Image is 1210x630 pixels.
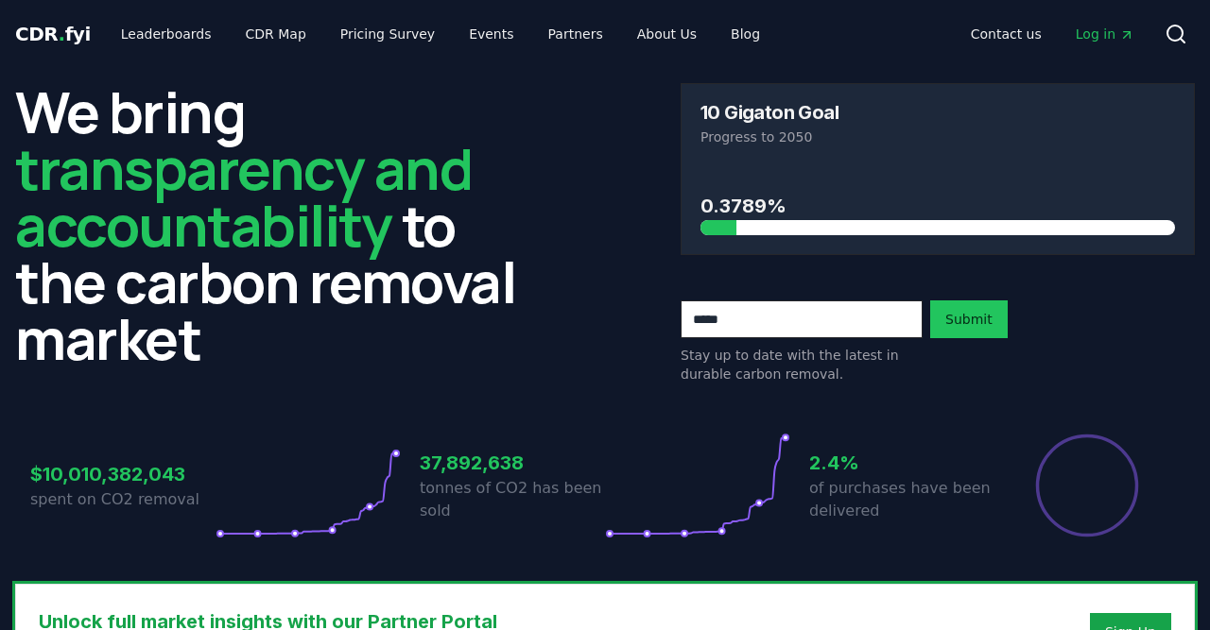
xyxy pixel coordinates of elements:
[681,346,923,383] p: Stay up to date with the latest in durable carbon removal.
[700,192,1175,220] h3: 0.3789%
[533,17,618,51] a: Partners
[809,449,994,477] h3: 2.4%
[956,17,1149,51] nav: Main
[956,17,1057,51] a: Contact us
[716,17,775,51] a: Blog
[15,23,91,45] span: CDR fyi
[30,488,216,511] p: spent on CO2 removal
[700,103,838,122] h3: 10 Gigaton Goal
[930,300,1008,338] button: Submit
[325,17,450,51] a: Pricing Survey
[454,17,528,51] a: Events
[420,477,605,522] p: tonnes of CO2 has been sold
[231,17,321,51] a: CDR Map
[622,17,712,51] a: About Us
[809,477,994,522] p: of purchases have been delivered
[30,460,216,488] h3: $10,010,382,043
[59,23,65,45] span: .
[15,21,91,47] a: CDR.fyi
[700,128,1175,146] p: Progress to 2050
[1034,433,1140,538] div: Percentage of sales delivered
[106,17,227,51] a: Leaderboards
[15,83,529,366] h2: We bring to the carbon removal market
[15,129,472,264] span: transparency and accountability
[106,17,775,51] nav: Main
[1076,25,1134,43] span: Log in
[1061,17,1149,51] a: Log in
[420,449,605,477] h3: 37,892,638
